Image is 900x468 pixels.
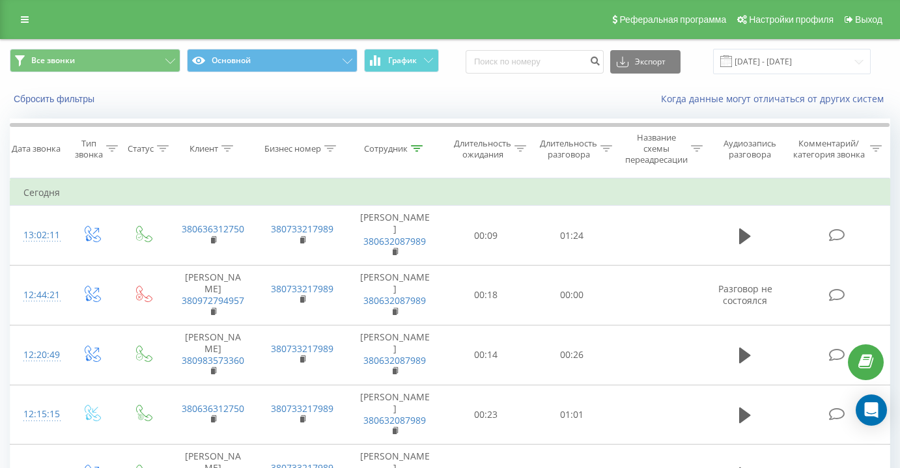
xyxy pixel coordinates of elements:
div: 12:44:21 [23,282,52,308]
td: [PERSON_NAME] [346,206,443,266]
a: 380972794957 [182,294,244,307]
span: Настройки профиля [749,14,834,25]
a: 380632087989 [363,294,426,307]
div: Дата звонка [12,143,61,154]
div: Длительность ожидания [454,138,511,160]
td: [PERSON_NAME] [346,385,443,445]
a: 380636312750 [182,402,244,415]
span: Все звонки [31,55,75,66]
div: 13:02:11 [23,223,52,248]
td: 00:14 [443,325,529,385]
a: 380636312750 [182,223,244,235]
a: 380733217989 [271,402,333,415]
span: Реферальная программа [619,14,726,25]
span: График [388,56,417,65]
td: [PERSON_NAME] [168,266,257,325]
td: [PERSON_NAME] [168,325,257,385]
div: 12:15:15 [23,402,52,427]
button: График [364,49,439,72]
span: Разговор не состоялся [718,282,772,307]
button: Основной [187,49,358,72]
td: 01:24 [529,206,615,266]
button: Экспорт [610,50,681,74]
a: 380733217989 [271,282,333,295]
td: 00:18 [443,266,529,325]
div: Статус [128,143,154,154]
td: 00:23 [443,385,529,445]
a: Когда данные могут отличаться от других систем [661,92,890,105]
td: 01:01 [529,385,615,445]
div: Бизнес номер [264,143,321,154]
td: 00:26 [529,325,615,385]
a: 380632087989 [363,414,426,426]
div: Название схемы переадресации [625,132,688,165]
div: Тип звонка [75,138,103,160]
td: 00:00 [529,266,615,325]
div: Клиент [190,143,218,154]
button: Все звонки [10,49,180,72]
div: 12:20:49 [23,342,52,368]
td: [PERSON_NAME] [346,325,443,385]
a: 380632087989 [363,354,426,366]
a: 380733217989 [271,223,333,235]
td: [PERSON_NAME] [346,266,443,325]
div: Open Intercom Messenger [856,394,887,426]
span: Выход [855,14,882,25]
a: 380733217989 [271,342,333,355]
div: Длительность разговора [540,138,597,160]
td: 00:09 [443,206,529,266]
input: Поиск по номеру [466,50,604,74]
a: 380632087989 [363,235,426,247]
td: Сегодня [10,180,890,206]
div: Аудиозапись разговора [716,138,783,160]
a: 380983573360 [182,354,244,366]
div: Сотрудник [364,143,408,154]
div: Комментарий/категория звонка [791,138,867,160]
button: Сбросить фильтры [10,93,101,105]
